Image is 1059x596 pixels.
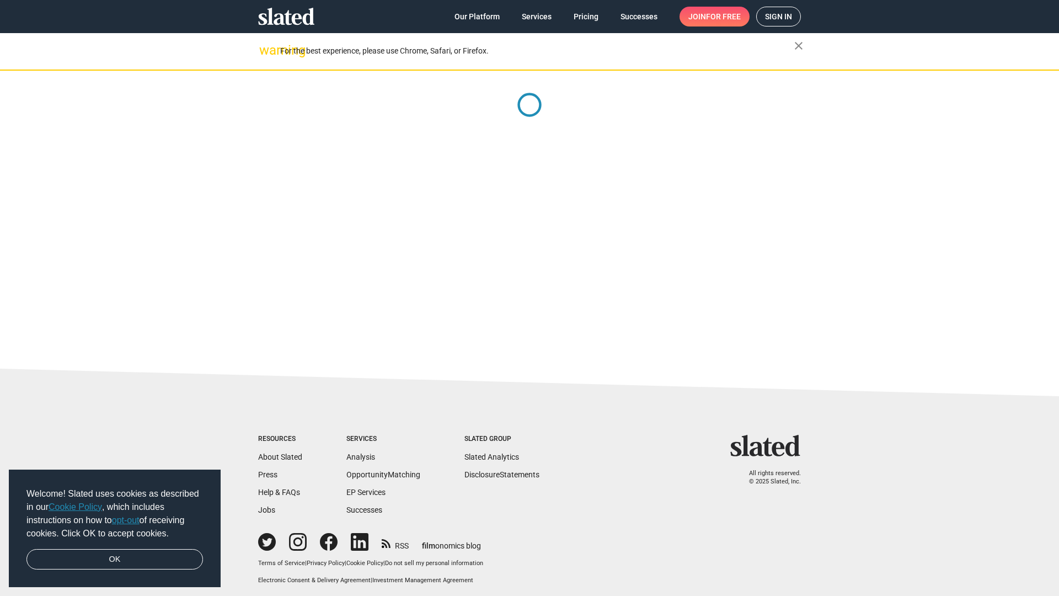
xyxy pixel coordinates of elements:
[688,7,741,26] span: Join
[565,7,607,26] a: Pricing
[574,7,598,26] span: Pricing
[346,435,420,444] div: Services
[385,560,483,568] button: Do not sell my personal information
[792,39,805,52] mat-icon: close
[258,560,305,567] a: Terms of Service
[464,470,539,479] a: DisclosureStatements
[26,549,203,570] a: dismiss cookie message
[258,470,277,479] a: Press
[346,560,383,567] a: Cookie Policy
[280,44,794,58] div: For the best experience, please use Chrome, Safari, or Firefox.
[680,7,750,26] a: Joinfor free
[258,435,302,444] div: Resources
[307,560,345,567] a: Privacy Policy
[454,7,500,26] span: Our Platform
[464,435,539,444] div: Slated Group
[756,7,801,26] a: Sign in
[305,560,307,567] span: |
[383,560,385,567] span: |
[706,7,741,26] span: for free
[382,534,409,551] a: RSS
[26,487,203,540] span: Welcome! Slated uses cookies as described in our , which includes instructions on how to of recei...
[737,470,801,486] p: All rights reserved. © 2025 Slated, Inc.
[621,7,657,26] span: Successes
[422,541,435,550] span: film
[112,515,140,525] a: opt-out
[371,577,372,584] span: |
[446,7,509,26] a: Our Platform
[464,453,519,461] a: Slated Analytics
[346,488,386,497] a: EP Services
[372,577,473,584] a: Investment Management Agreement
[258,488,300,497] a: Help & FAQs
[49,502,102,512] a: Cookie Policy
[513,7,560,26] a: Services
[258,577,371,584] a: Electronic Consent & Delivery Agreement
[258,505,275,514] a: Jobs
[765,7,792,26] span: Sign in
[258,453,302,461] a: About Slated
[346,470,420,479] a: OpportunityMatching
[522,7,552,26] span: Services
[346,505,382,514] a: Successes
[422,532,481,551] a: filmonomics blog
[346,453,375,461] a: Analysis
[612,7,666,26] a: Successes
[9,470,221,588] div: cookieconsent
[345,560,346,567] span: |
[259,44,272,57] mat-icon: warning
